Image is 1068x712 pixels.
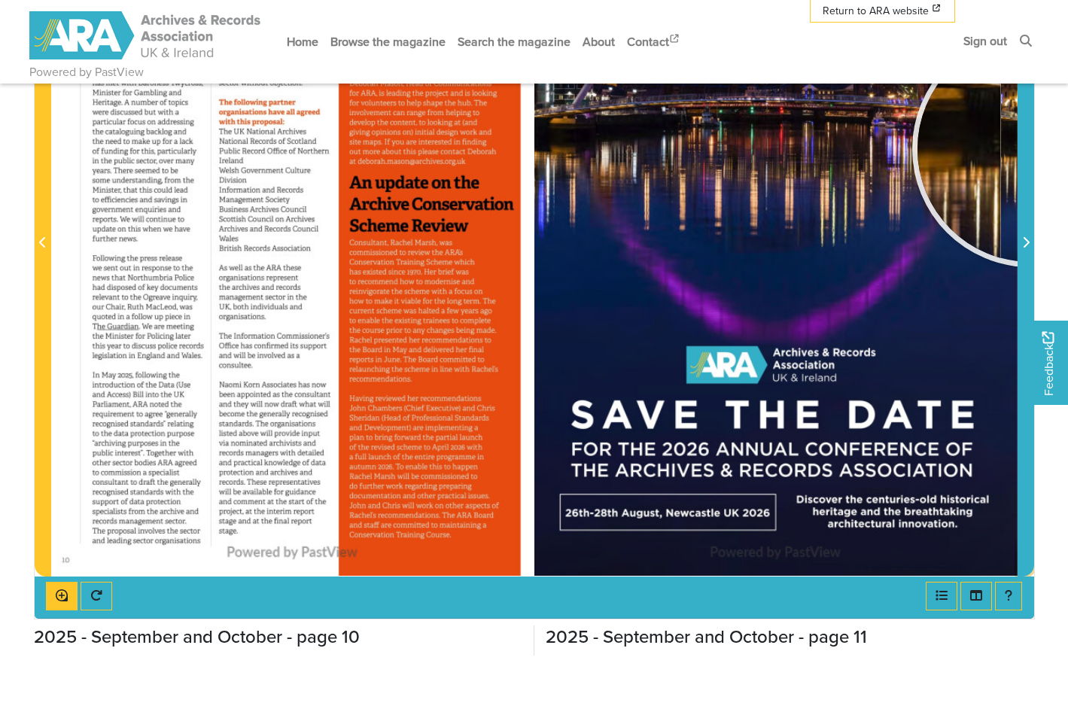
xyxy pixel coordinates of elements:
[957,21,1013,61] a: Sign out
[452,22,577,62] a: Search the magazine
[281,22,324,62] a: Home
[926,582,957,610] button: Open metadata window
[29,11,263,59] img: ARA - ARC Magazine | Powered by PastView
[1030,321,1068,405] a: Would you like to provide feedback?
[995,582,1022,610] button: Help
[621,22,687,62] a: Contact
[546,625,1035,647] h2: 2025 - September and October - page 11
[34,625,523,647] h2: 2025 - September and October - page 10
[577,22,621,62] a: About
[81,582,112,610] button: Rotate the book
[960,582,992,610] button: Thumbnails
[823,3,929,19] span: Return to ARA website
[29,63,144,81] a: Powered by PastView
[46,582,78,610] button: Enable or disable loupe tool (Alt+L)
[29,3,263,68] a: ARA - ARC Magazine | Powered by PastView logo
[324,22,452,62] a: Browse the magazine
[1039,331,1057,395] span: Feedback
